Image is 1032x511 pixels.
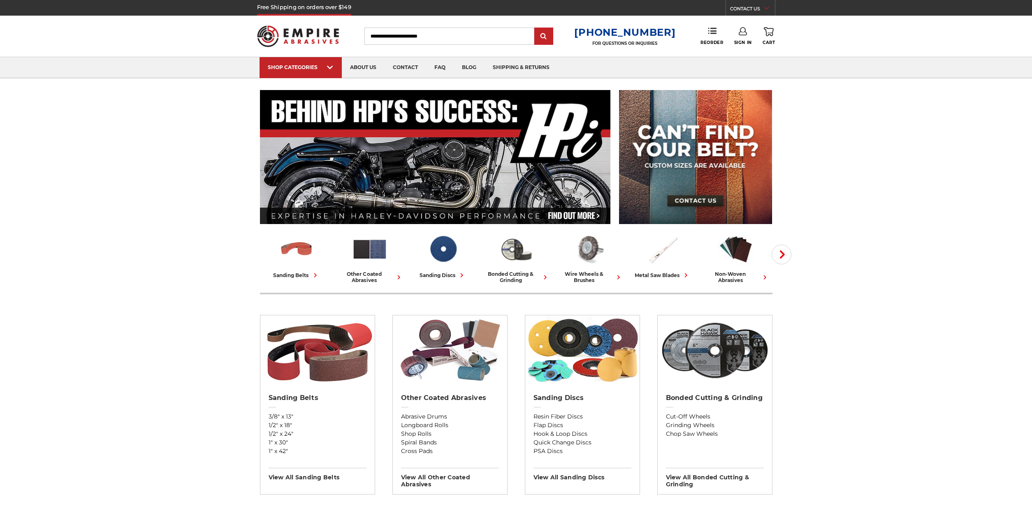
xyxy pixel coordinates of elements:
div: bonded cutting & grinding [483,271,550,283]
a: about us [342,57,385,78]
a: other coated abrasives [336,231,403,283]
a: wire wheels & brushes [556,231,623,283]
img: Empire Abrasives [257,20,339,52]
h2: Other Coated Abrasives [401,394,499,402]
div: non-woven abrasives [703,271,769,283]
a: CONTACT US [730,4,775,16]
a: 1" x 30" [269,438,366,447]
a: 1/2" x 18" [269,421,366,430]
a: contact [385,57,426,78]
img: Banner for an interview featuring Horsepower Inc who makes Harley performance upgrades featured o... [260,90,611,224]
a: PSA Discs [533,447,631,456]
div: SHOP CATEGORIES [268,64,334,70]
h3: View All sanding discs [533,468,631,481]
img: Sanding Discs [525,315,640,385]
a: [PHONE_NUMBER] [574,26,675,38]
a: Hook & Loop Discs [533,430,631,438]
h2: Bonded Cutting & Grinding [666,394,764,402]
h3: View All other coated abrasives [401,468,499,488]
div: other coated abrasives [336,271,403,283]
a: Shop Rolls [401,430,499,438]
img: Other Coated Abrasives [352,231,388,267]
a: Cart [763,27,775,45]
h2: Sanding Discs [533,394,631,402]
a: bonded cutting & grinding [483,231,550,283]
img: Wire Wheels & Brushes [571,231,608,267]
img: Bonded Cutting & Grinding [658,315,772,385]
a: Resin Fiber Discs [533,412,631,421]
p: FOR QUESTIONS OR INQUIRIES [574,41,675,46]
img: Sanding Belts [260,315,375,385]
a: Reorder [700,27,723,45]
a: Chop Saw Wheels [666,430,764,438]
a: Spiral Bands [401,438,499,447]
a: Longboard Rolls [401,421,499,430]
div: sanding belts [274,271,320,280]
button: Next [772,245,791,264]
img: Metal Saw Blades [645,231,681,267]
div: sanding discs [420,271,466,280]
img: promo banner for custom belts. [619,90,772,224]
h3: View All bonded cutting & grinding [666,468,764,488]
a: sanding belts [263,231,330,280]
a: faq [426,57,454,78]
a: shipping & returns [485,57,558,78]
img: Sanding Discs [425,231,461,267]
a: blog [454,57,485,78]
div: metal saw blades [635,271,690,280]
img: Other Coated Abrasives [393,315,507,385]
span: Cart [763,40,775,45]
a: Cross Pads [401,447,499,456]
a: sanding discs [410,231,476,280]
img: Non-woven Abrasives [718,231,754,267]
a: non-woven abrasives [703,231,769,283]
h2: Sanding Belts [269,394,366,402]
a: Cut-Off Wheels [666,412,764,421]
a: Flap Discs [533,421,631,430]
img: Sanding Belts [278,231,315,267]
input: Submit [536,28,552,45]
img: Bonded Cutting & Grinding [498,231,534,267]
a: 1" x 42" [269,447,366,456]
h3: View All sanding belts [269,468,366,481]
a: Abrasive Drums [401,412,499,421]
span: Reorder [700,40,723,45]
a: 3/8" x 13" [269,412,366,421]
div: wire wheels & brushes [556,271,623,283]
a: Quick Change Discs [533,438,631,447]
a: Grinding Wheels [666,421,764,430]
span: Sign In [734,40,752,45]
a: 1/2" x 24" [269,430,366,438]
a: metal saw blades [629,231,696,280]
